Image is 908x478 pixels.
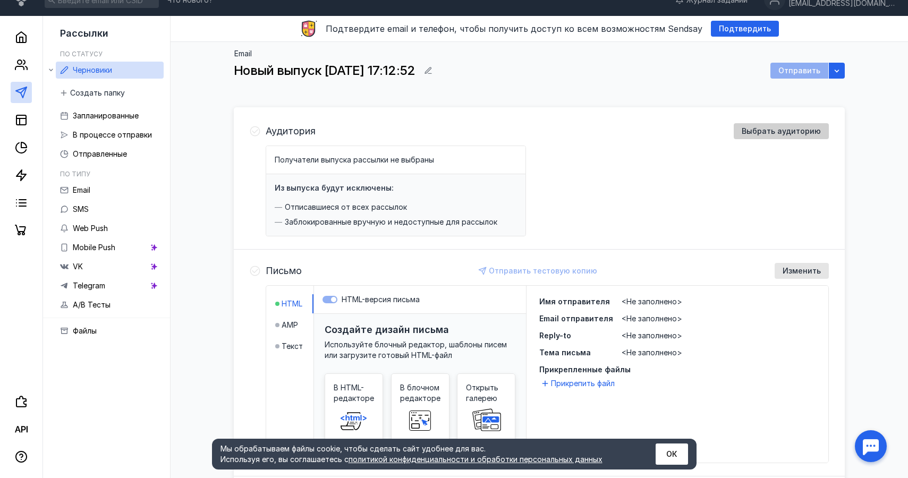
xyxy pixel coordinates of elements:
span: Тема письма [539,348,591,357]
span: Отписавшиеся от всех рассылок [285,202,407,212]
span: <Не заполнено> [622,331,682,340]
span: Telegram [73,281,105,290]
h5: По типу [60,170,90,178]
a: Черновики [56,62,164,79]
div: Мы обрабатываем файлы cookie, чтобы сделать сайт удобнее для вас. Используя его, вы соглашаетесь c [220,443,630,465]
a: Запланированные [56,107,164,124]
a: A/B Тесты [56,296,164,313]
a: политикой конфиденциальности и обработки персональных данных [349,455,602,464]
span: Используйте блочный редактор, шаблоны писем или загрузите готовый HTML-файл [325,340,507,360]
span: В HTML-редакторе [334,382,374,404]
span: Прикрепить файл [551,378,615,389]
a: VK [56,258,164,275]
span: VK [73,262,83,271]
span: Создать папку [70,89,125,98]
a: Mobile Push [56,239,164,256]
span: AMP [282,320,298,330]
span: <Не заполнено> [622,297,682,306]
button: Прикрепить файл [539,377,619,390]
span: Прикрепленные файлы [539,364,816,375]
span: Web Push [73,224,108,233]
h4: Из выпуска будут исключены: [275,183,394,192]
a: Email [234,49,252,58]
h5: По статусу [60,50,103,58]
span: Изменить [783,267,821,276]
span: A/B Тесты [73,300,111,309]
span: Заблокированные вручную и недоступные для рассылок [285,217,497,227]
span: Получатели выпуска рассылки не выбраны [275,155,434,164]
span: SMS [73,204,89,214]
button: Создать папку [56,85,130,101]
span: Reply-to [539,331,571,340]
span: Подтвердите email и телефон, чтобы получить доступ ко всем возможностям Sendsay [326,23,702,34]
a: SMS [56,201,164,218]
span: Файлы [73,326,97,335]
span: <Не заполнено> [622,348,682,357]
span: В процессе отправки [73,130,152,139]
span: Mobile Push [73,243,115,252]
span: Отправленные [73,149,127,158]
span: Новый выпуск [DATE] 17:12:52 [234,63,415,78]
a: Web Push [56,220,164,237]
h3: Создайте дизайн письма [325,324,449,335]
h4: Аудитория [266,126,316,136]
span: Запланированные [73,111,139,120]
span: Имя отправителя [539,297,610,306]
span: Подтвердить [719,24,771,33]
button: Выбрать аудиторию [734,123,829,139]
button: ОК [656,443,688,465]
span: HTML-версия письма [342,295,420,304]
button: Изменить [775,263,829,279]
a: Отправленные [56,146,164,163]
span: Открыть галерею [466,382,506,404]
a: Telegram [56,277,164,294]
span: Черновики [73,65,112,74]
a: Email [56,182,164,199]
button: Подтвердить [711,21,779,37]
a: В процессе отправки [56,126,164,143]
span: Email отправителя [539,314,613,323]
span: В блочном редакторе [400,382,440,404]
span: Рассылки [60,28,108,39]
span: HTML [282,298,302,309]
span: Текст [282,341,303,352]
a: Файлы [56,322,164,339]
span: <Не заполнено> [622,314,682,323]
span: Email [73,185,90,194]
span: Выбрать аудиторию [742,127,821,136]
h4: Письмо [266,266,302,276]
